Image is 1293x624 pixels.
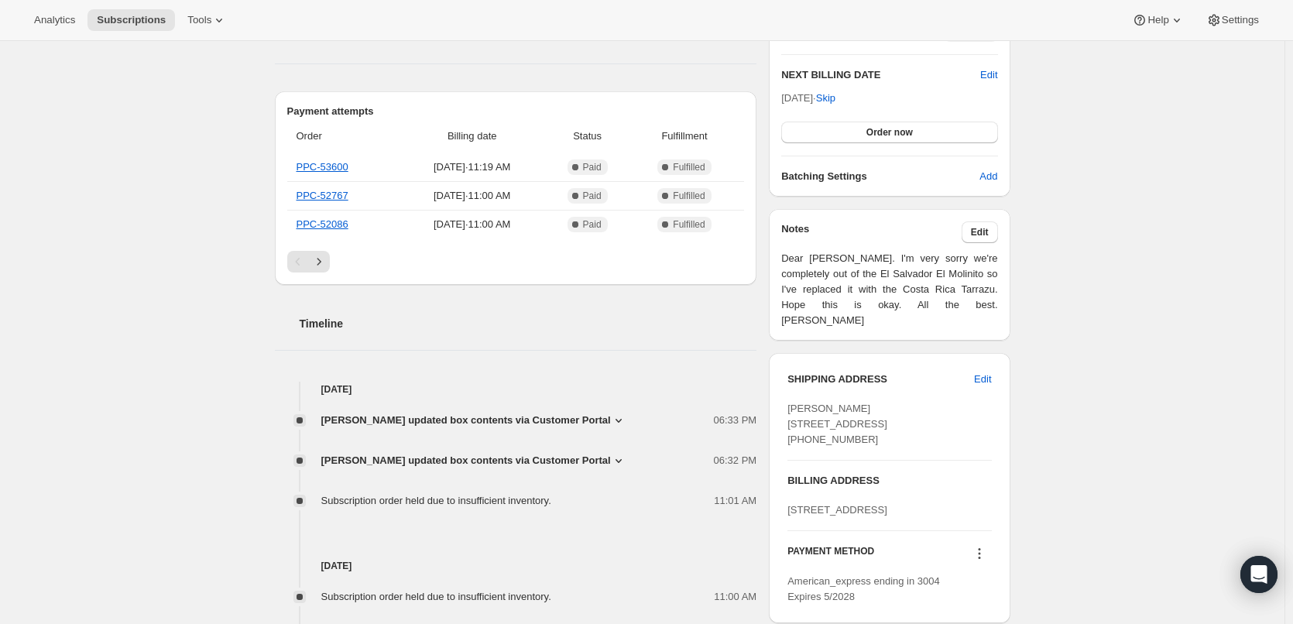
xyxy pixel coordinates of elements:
h2: Payment attempts [287,104,745,119]
button: Edit [980,67,997,83]
span: [STREET_ADDRESS] [787,504,887,516]
span: 11:01 AM [714,493,756,509]
h3: Notes [781,221,962,243]
h4: [DATE] [275,382,757,397]
span: Add [979,169,997,184]
button: Tools [178,9,236,31]
span: 06:33 PM [714,413,757,428]
span: Fulfillment [634,129,735,144]
button: Subscriptions [87,9,175,31]
button: Add [970,164,1007,189]
a: PPC-52767 [297,190,348,201]
span: Paid [583,218,602,231]
span: American_express ending in 3004 Expires 5/2028 [787,575,940,602]
h3: PAYMENT METHOD [787,545,874,566]
button: Edit [962,221,998,243]
h2: Timeline [300,316,757,331]
span: Tools [187,14,211,26]
h2: NEXT BILLING DATE [781,67,980,83]
span: [DATE] · 11:19 AM [403,159,540,175]
button: Next [308,251,330,273]
h3: SHIPPING ADDRESS [787,372,974,387]
button: [PERSON_NAME] updated box contents via Customer Portal [321,453,626,468]
span: [DATE] · [781,92,835,104]
a: PPC-53600 [297,161,348,173]
button: Edit [965,367,1000,392]
button: Analytics [25,9,84,31]
span: [DATE] · 11:00 AM [403,217,540,232]
span: Order now [866,126,913,139]
span: 06:32 PM [714,453,757,468]
span: [PERSON_NAME] updated box contents via Customer Portal [321,413,611,428]
button: Help [1123,9,1193,31]
button: [PERSON_NAME] updated box contents via Customer Portal [321,413,626,428]
h4: [DATE] [275,558,757,574]
div: Open Intercom Messenger [1240,556,1278,593]
span: Edit [974,372,991,387]
button: Order now [781,122,997,143]
h3: BILLING ADDRESS [787,473,991,489]
nav: Pagination [287,251,745,273]
span: [DATE] · 11:00 AM [403,188,540,204]
th: Order [287,119,400,153]
span: [PERSON_NAME] updated box contents via Customer Portal [321,453,611,468]
span: Fulfilled [673,161,705,173]
span: Subscription order held due to insufficient inventory. [321,495,551,506]
span: Help [1147,14,1168,26]
span: [PERSON_NAME] [STREET_ADDRESS] [PHONE_NUMBER] [787,403,887,445]
span: Skip [816,91,835,106]
button: Settings [1197,9,1268,31]
span: Paid [583,161,602,173]
span: Settings [1222,14,1259,26]
span: 11:00 AM [714,589,756,605]
span: Analytics [34,14,75,26]
span: Fulfilled [673,190,705,202]
span: Status [550,129,625,144]
span: Dear [PERSON_NAME]. I'm very sorry we're completely out of the El Salvador El Molinito so I've re... [781,251,997,328]
span: Edit [971,226,989,238]
span: Billing date [403,129,540,144]
span: Subscription order held due to insufficient inventory. [321,591,551,602]
span: Subscriptions [97,14,166,26]
h6: Batching Settings [781,169,979,184]
span: Fulfilled [673,218,705,231]
button: Skip [807,86,845,111]
a: PPC-52086 [297,218,348,230]
span: Paid [583,190,602,202]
